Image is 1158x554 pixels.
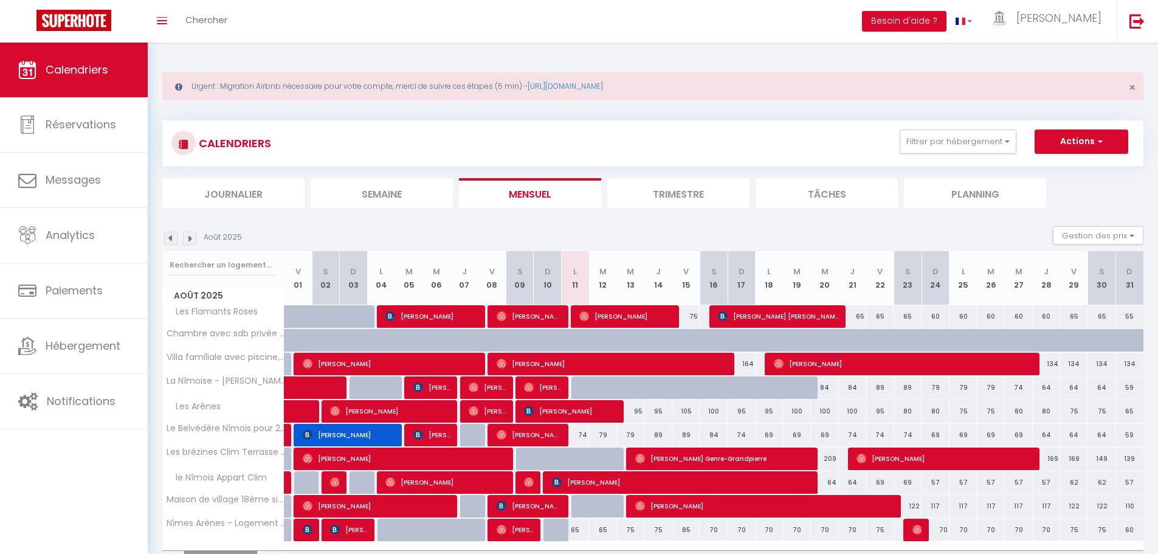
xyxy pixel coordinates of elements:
abbr: M [433,266,440,277]
h3: CALENDRIERS [196,130,271,157]
abbr: V [683,266,689,277]
div: 69 [783,424,811,446]
button: Filtrer par hébergement [900,130,1016,154]
span: [PERSON_NAME] [303,518,312,541]
div: 117 [949,495,977,518]
div: Urgent : Migration Airbnb nécessaire pour votre compte, merci de suivre ces étapes (5 min) - [162,72,1143,100]
div: 122 [1060,495,1088,518]
div: 100 [700,400,728,423]
span: le Nîmois Appart Clim [165,471,270,485]
abbr: M [821,266,829,277]
span: [PERSON_NAME] [385,471,506,494]
abbr: S [517,266,523,277]
span: Messages [46,172,101,187]
div: 69 [977,424,1005,446]
div: 84 [838,376,866,399]
abbr: D [545,266,551,277]
abbr: D [350,266,356,277]
div: 65 [1088,305,1116,328]
div: 69 [922,424,949,446]
div: 100 [783,400,811,423]
abbr: D [739,266,745,277]
div: 70 [811,519,839,541]
span: [PERSON_NAME] [330,471,339,494]
div: 64 [838,471,866,494]
abbr: M [599,266,607,277]
th: 06 [422,251,450,305]
button: Besoin d'aide ? [862,11,946,32]
div: 100 [838,400,866,423]
span: Août 2025 [163,287,284,305]
abbr: M [627,266,634,277]
div: 84 [811,376,839,399]
div: 117 [1033,495,1061,518]
abbr: L [767,266,771,277]
span: Hébergement [46,338,120,353]
button: Close [1129,82,1136,93]
div: 79 [922,376,949,399]
abbr: L [962,266,965,277]
span: × [1129,80,1136,95]
abbr: M [987,266,994,277]
div: 169 [1060,448,1088,470]
div: 75 [1088,519,1116,541]
th: 13 [617,251,645,305]
th: 02 [312,251,340,305]
span: [PERSON_NAME] [303,494,452,518]
div: 105 [672,400,700,423]
th: 20 [811,251,839,305]
span: [PERSON_NAME] [497,423,562,446]
div: 95 [728,400,756,423]
th: 15 [672,251,700,305]
div: 70 [700,519,728,541]
div: 70 [977,519,1005,541]
abbr: M [405,266,413,277]
div: 110 [1115,495,1143,518]
span: Villa familiale avec piscine, clim & baby-foot [165,353,286,362]
abbr: J [850,266,855,277]
span: [PERSON_NAME] [497,305,562,328]
div: 57 [1115,471,1143,494]
span: Les brézines Clim Terrasse Piscine au cœur de Mus [165,448,286,457]
div: 60 [949,305,977,328]
th: 11 [561,251,589,305]
div: 75 [1060,519,1088,541]
abbr: M [793,266,801,277]
th: 01 [284,251,312,305]
div: 65 [866,305,894,328]
span: [PERSON_NAME] [303,423,396,446]
th: 19 [783,251,811,305]
div: 79 [977,376,1005,399]
div: 60 [1033,305,1061,328]
img: Super Booking [36,10,111,31]
abbr: J [1044,266,1049,277]
input: Rechercher un logement... [170,254,277,276]
abbr: M [1015,266,1022,277]
span: [PERSON_NAME] [579,305,672,328]
div: 70 [949,519,977,541]
div: 75 [617,519,645,541]
div: 79 [589,424,617,446]
div: 89 [894,376,922,399]
th: 14 [644,251,672,305]
div: 59 [1115,376,1143,399]
span: [PERSON_NAME] [774,352,1035,375]
div: 74 [561,424,589,446]
div: 70 [1033,519,1061,541]
th: 18 [756,251,784,305]
div: 60 [977,305,1005,328]
th: 22 [866,251,894,305]
span: Les Flamants Roses [165,305,261,319]
div: 74 [728,424,756,446]
th: 04 [367,251,395,305]
abbr: S [323,266,328,277]
div: 134 [1060,353,1088,375]
span: Paiements [46,283,103,298]
th: 09 [506,251,534,305]
span: [PERSON_NAME] [912,518,922,541]
div: 95 [756,400,784,423]
div: 69 [756,424,784,446]
div: 209 [811,448,839,470]
div: 79 [949,376,977,399]
div: 117 [977,495,1005,518]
